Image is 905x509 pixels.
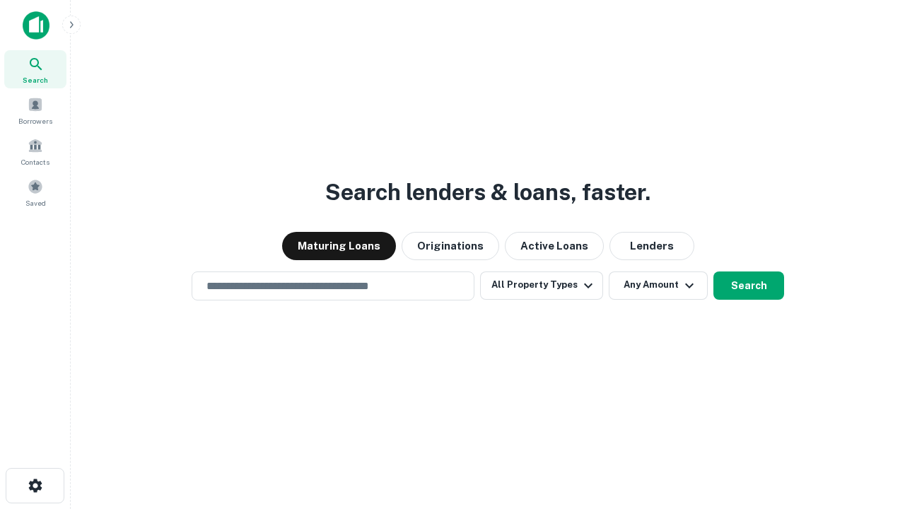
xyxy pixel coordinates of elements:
[713,271,784,300] button: Search
[609,271,708,300] button: Any Amount
[505,232,604,260] button: Active Loans
[4,132,66,170] a: Contacts
[325,175,650,209] h3: Search lenders & loans, faster.
[4,91,66,129] a: Borrowers
[23,74,48,86] span: Search
[4,173,66,211] a: Saved
[25,197,46,209] span: Saved
[23,11,49,40] img: capitalize-icon.png
[18,115,52,127] span: Borrowers
[834,396,905,464] iframe: Chat Widget
[21,156,49,168] span: Contacts
[4,50,66,88] a: Search
[609,232,694,260] button: Lenders
[402,232,499,260] button: Originations
[282,232,396,260] button: Maturing Loans
[480,271,603,300] button: All Property Types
